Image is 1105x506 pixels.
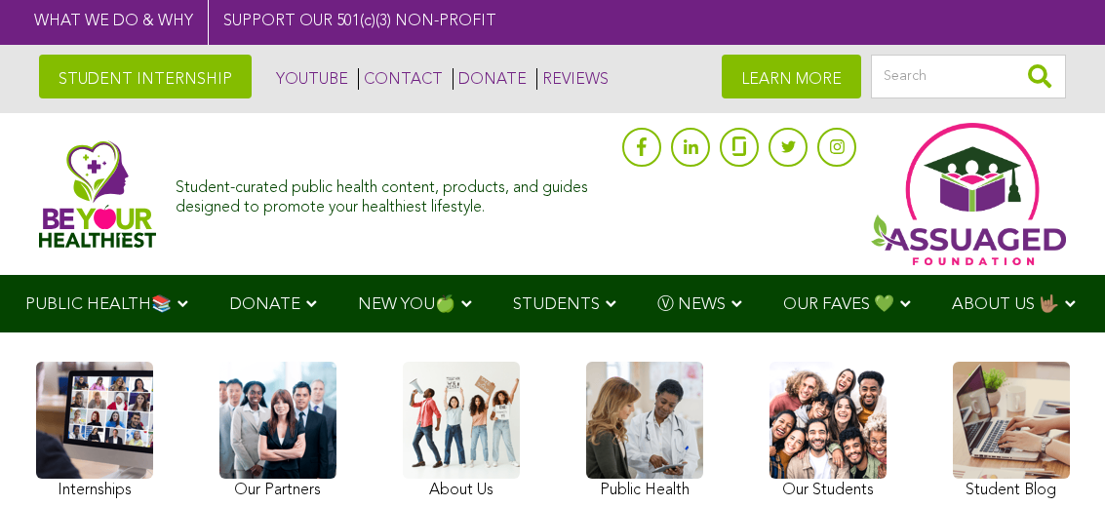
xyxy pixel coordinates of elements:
[271,68,348,90] a: YOUTUBE
[871,55,1066,98] input: Search
[39,140,156,248] img: Assuaged
[229,296,300,313] span: DONATE
[1007,412,1105,506] iframe: Chat Widget
[536,68,609,90] a: REVIEWS
[25,296,172,313] span: PUBLIC HEALTH📚
[722,55,861,98] a: LEARN MORE
[358,296,455,313] span: NEW YOU🍏
[732,136,746,156] img: glassdoor
[176,170,612,216] div: Student-curated public health content, products, and guides designed to promote your healthiest l...
[358,68,443,90] a: CONTACT
[453,68,527,90] a: DONATE
[39,55,252,98] a: STUDENT INTERNSHIP
[952,296,1059,313] span: ABOUT US 🤟🏽
[871,123,1066,265] img: Assuaged App
[513,296,600,313] span: STUDENTS
[657,296,726,313] span: Ⓥ NEWS
[783,296,894,313] span: OUR FAVES 💚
